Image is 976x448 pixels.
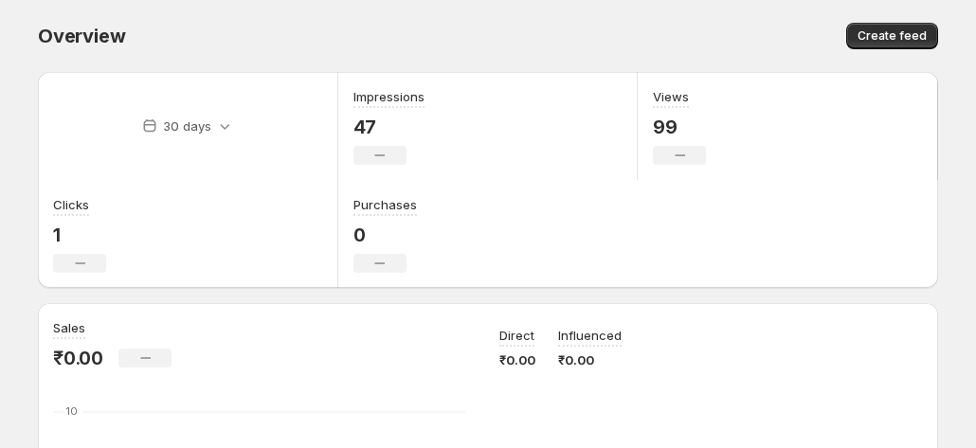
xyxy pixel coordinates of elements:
h3: Clicks [53,195,89,214]
text: 10 [66,404,78,418]
span: Overview [38,25,125,47]
h3: Impressions [353,87,425,106]
h3: Purchases [353,195,417,214]
p: 0 [353,224,417,246]
p: 47 [353,116,425,138]
p: ₹0.00 [499,350,535,369]
p: 1 [53,224,106,246]
p: ₹0.00 [53,347,103,369]
p: Influenced [558,326,622,345]
p: ₹0.00 [558,350,622,369]
h3: Views [653,87,689,106]
h3: Sales [53,318,85,337]
span: Create feed [858,28,927,44]
p: 30 days [163,116,211,135]
p: Direct [499,326,534,345]
button: Create feed [846,23,938,49]
p: 99 [653,116,706,138]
